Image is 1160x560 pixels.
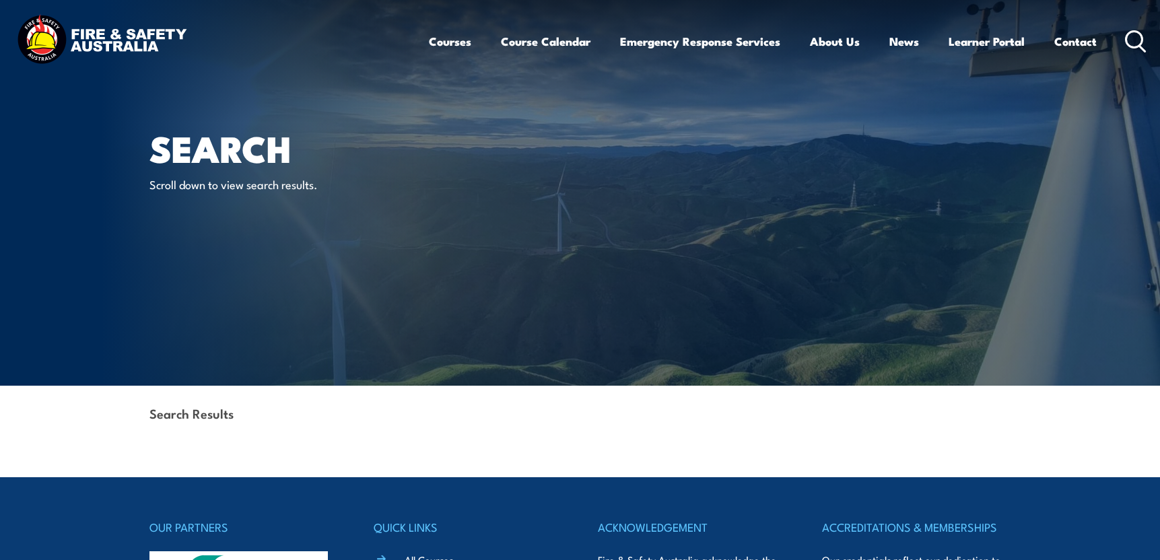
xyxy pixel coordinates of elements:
[501,24,590,59] a: Course Calendar
[149,404,234,422] strong: Search Results
[374,518,562,536] h4: QUICK LINKS
[810,24,860,59] a: About Us
[822,518,1011,536] h4: ACCREDITATIONS & MEMBERSHIPS
[149,132,482,164] h1: Search
[429,24,471,59] a: Courses
[149,518,338,536] h4: OUR PARTNERS
[1054,24,1097,59] a: Contact
[949,24,1025,59] a: Learner Portal
[620,24,780,59] a: Emergency Response Services
[149,176,395,192] p: Scroll down to view search results.
[598,518,786,536] h4: ACKNOWLEDGEMENT
[889,24,919,59] a: News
